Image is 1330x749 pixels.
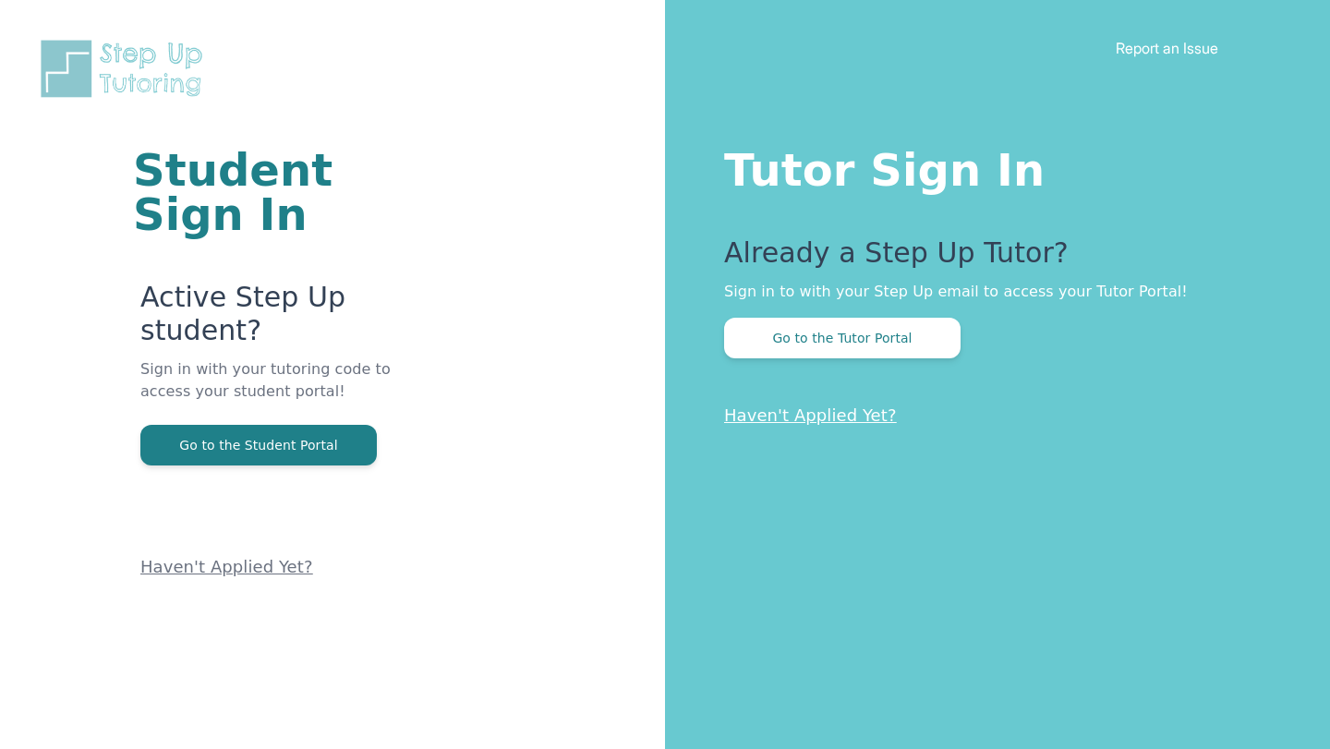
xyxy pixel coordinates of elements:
[724,329,961,346] a: Go to the Tutor Portal
[1116,39,1218,57] a: Report an Issue
[724,318,961,358] button: Go to the Tutor Portal
[133,148,443,236] h1: Student Sign In
[724,140,1256,192] h1: Tutor Sign In
[724,405,897,425] a: Haven't Applied Yet?
[724,281,1256,303] p: Sign in to with your Step Up email to access your Tutor Portal!
[140,436,377,453] a: Go to the Student Portal
[140,281,443,358] p: Active Step Up student?
[140,557,313,576] a: Haven't Applied Yet?
[724,236,1256,281] p: Already a Step Up Tutor?
[37,37,214,101] img: Step Up Tutoring horizontal logo
[140,358,443,425] p: Sign in with your tutoring code to access your student portal!
[140,425,377,465] button: Go to the Student Portal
